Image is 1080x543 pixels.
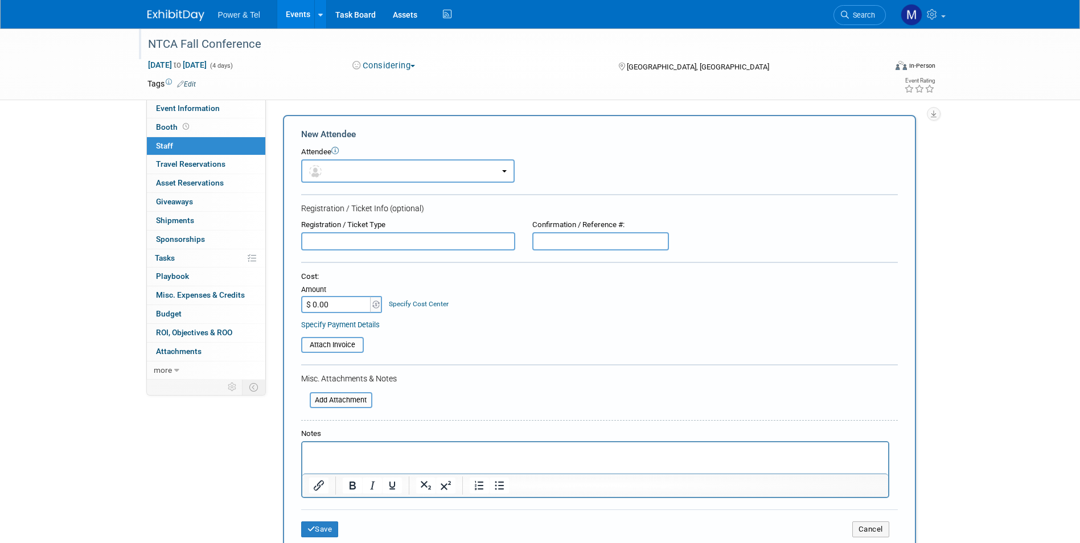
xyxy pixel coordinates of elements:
span: ROI, Objectives & ROO [156,328,232,337]
span: Travel Reservations [156,159,225,168]
a: Misc. Expenses & Credits [147,286,265,305]
button: Insert/edit link [309,478,328,493]
div: Misc. Attachments & Notes [301,373,898,384]
span: Shipments [156,216,194,225]
span: Event Information [156,104,220,113]
span: more [154,365,172,375]
a: Search [833,5,886,25]
img: Format-Inperson.png [896,61,907,70]
a: Travel Reservations [147,155,265,174]
button: Bold [343,478,362,493]
button: Save [301,521,339,537]
span: Staff [156,141,173,150]
div: Registration / Ticket Info (optional) [301,203,898,214]
a: Tasks [147,249,265,268]
span: Asset Reservations [156,178,224,187]
div: Event Format [819,59,936,76]
a: Asset Reservations [147,174,265,192]
div: Confirmation / Reference #: [532,220,669,231]
td: Tags [147,78,196,89]
span: Search [849,11,875,19]
a: Booth [147,118,265,137]
a: more [147,361,265,380]
div: NTCA Fall Conference [144,34,869,55]
a: ROI, Objectives & ROO [147,324,265,342]
span: [GEOGRAPHIC_DATA], [GEOGRAPHIC_DATA] [627,63,769,71]
a: Shipments [147,212,265,230]
span: [DATE] [DATE] [147,60,207,70]
span: Sponsorships [156,235,205,244]
span: to [172,60,183,69]
div: Cost: [301,271,898,282]
div: Notes [301,429,889,439]
a: Event Information [147,100,265,118]
span: Giveaways [156,197,193,206]
span: Playbook [156,271,189,281]
a: Edit [177,80,196,88]
div: Event Rating [904,78,935,84]
a: Specify Payment Details [301,320,380,329]
td: Toggle Event Tabs [242,380,265,394]
iframe: Rich Text Area [302,442,888,474]
span: (4 days) [209,62,233,69]
a: Playbook [147,268,265,286]
a: Staff [147,137,265,155]
img: ExhibitDay [147,10,204,21]
span: Misc. Expenses & Credits [156,290,245,299]
span: Attachments [156,347,202,356]
a: Specify Cost Center [389,300,449,308]
span: Booth not reserved yet [180,122,191,131]
div: New Attendee [301,128,898,141]
div: Amount [301,285,384,296]
div: Registration / Ticket Type [301,220,515,231]
a: Sponsorships [147,231,265,249]
button: Underline [383,478,402,493]
button: Italic [363,478,382,493]
button: Cancel [852,521,889,537]
div: Attendee [301,147,898,158]
div: In-Person [909,61,935,70]
button: Subscript [416,478,436,493]
button: Numbered list [470,478,489,493]
button: Bullet list [490,478,509,493]
a: Giveaways [147,193,265,211]
span: Tasks [155,253,175,262]
span: Budget [156,309,182,318]
img: Madalyn Bobbitt [901,4,922,26]
span: Booth [156,122,191,131]
td: Personalize Event Tab Strip [223,380,243,394]
button: Superscript [436,478,455,493]
span: Power & Tel [218,10,260,19]
a: Attachments [147,343,265,361]
button: Considering [348,60,420,72]
a: Budget [147,305,265,323]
